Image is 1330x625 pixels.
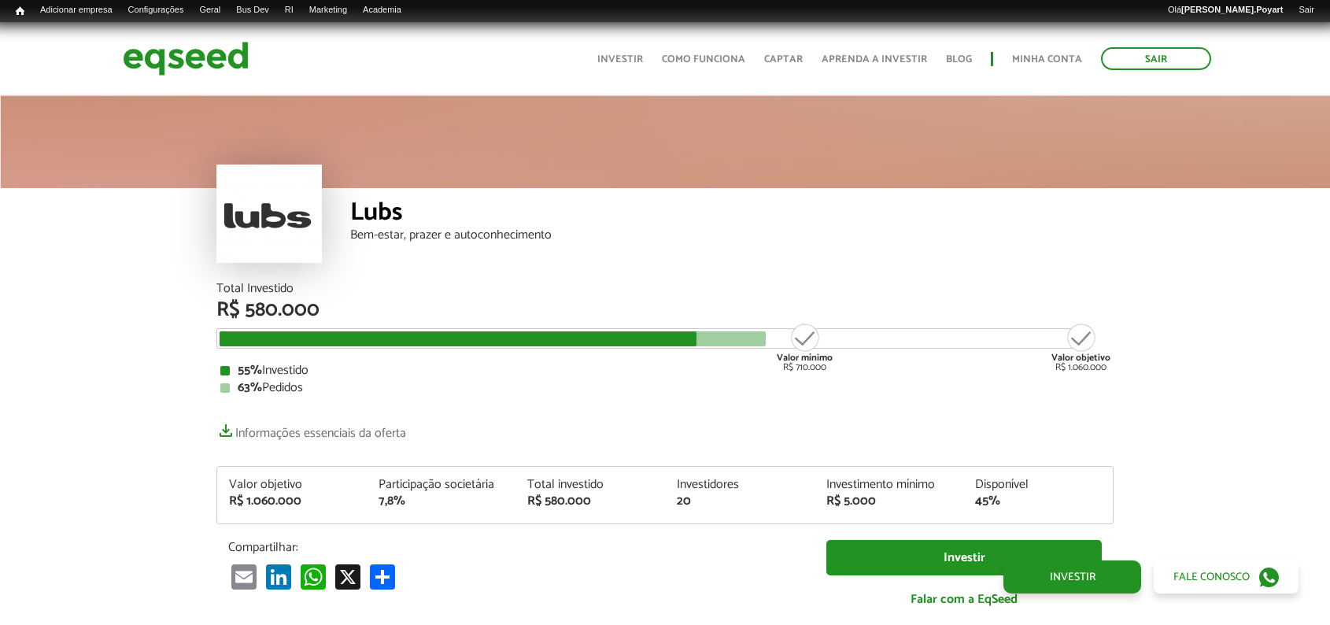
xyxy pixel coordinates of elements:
a: Como funciona [662,54,745,65]
div: Investido [220,364,1110,377]
a: Início [8,4,32,19]
a: Aprenda a investir [822,54,927,65]
div: Total Investido [216,283,1114,295]
a: Academia [355,4,409,17]
div: Bem-estar, prazer e autoconhecimento [350,229,1114,242]
a: WhatsApp [297,563,329,589]
a: Sair [1291,4,1322,17]
a: Informações essenciais da oferta [216,418,406,440]
strong: 55% [238,360,262,381]
div: R$ 580.000 [527,495,653,508]
a: RI [277,4,301,17]
a: Minha conta [1012,54,1082,65]
div: Lubs [350,200,1114,229]
div: Participação societária [379,479,504,491]
a: LinkedIn [263,563,294,589]
a: Investir [597,54,643,65]
strong: 63% [238,377,262,398]
div: 45% [975,495,1101,508]
div: Investidores [677,479,803,491]
div: Pedidos [220,382,1110,394]
strong: Valor mínimo [777,350,833,365]
div: Investimento mínimo [826,479,952,491]
p: Compartilhar: [228,540,803,555]
a: Bus Dev [228,4,277,17]
a: Geral [191,4,228,17]
a: Fale conosco [1154,560,1299,594]
div: Total investido [527,479,653,491]
div: 20 [677,495,803,508]
div: R$ 1.060.000 [1051,322,1110,372]
div: Valor objetivo [229,479,355,491]
a: X [332,563,364,589]
a: Olá[PERSON_NAME].Poyart [1160,4,1291,17]
a: Investir [1003,560,1141,594]
a: Investir [826,540,1102,575]
div: Disponível [975,479,1101,491]
div: R$ 710.000 [775,322,834,372]
div: R$ 580.000 [216,300,1114,320]
a: Configurações [120,4,192,17]
a: Sair [1101,47,1211,70]
strong: Valor objetivo [1051,350,1110,365]
a: Email [228,563,260,589]
strong: [PERSON_NAME].Poyart [1181,5,1283,14]
a: Compartilhar [367,563,398,589]
div: 7,8% [379,495,504,508]
a: Captar [764,54,803,65]
a: Marketing [301,4,355,17]
img: EqSeed [123,38,249,80]
div: R$ 1.060.000 [229,495,355,508]
div: R$ 5.000 [826,495,952,508]
a: Falar com a EqSeed [826,583,1102,616]
a: Adicionar empresa [32,4,120,17]
a: Blog [946,54,972,65]
span: Início [16,6,24,17]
